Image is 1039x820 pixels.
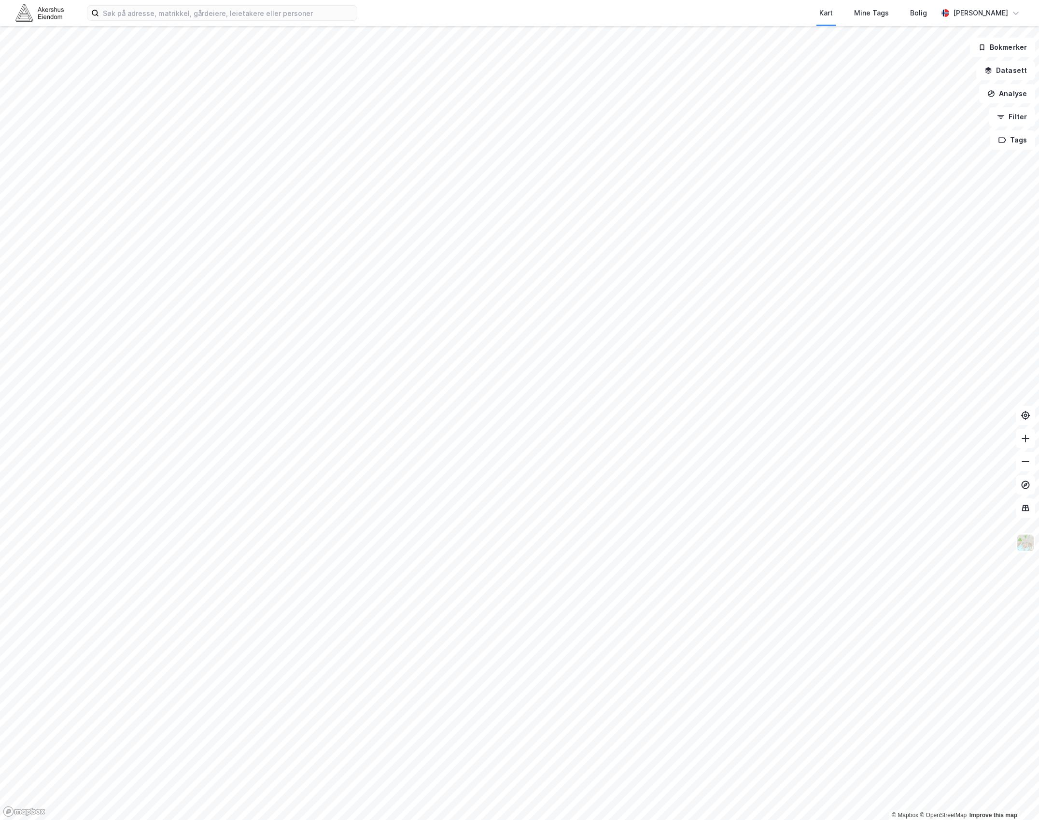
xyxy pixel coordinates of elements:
button: Analyse [979,84,1035,103]
button: Bokmerker [970,38,1035,57]
a: Mapbox [892,812,918,819]
a: Mapbox homepage [3,806,45,817]
div: Bolig [910,7,927,19]
input: Søk på adresse, matrikkel, gårdeiere, leietakere eller personer [99,6,357,20]
button: Filter [989,107,1035,127]
a: Improve this map [969,812,1017,819]
iframe: Chat Widget [991,774,1039,820]
img: Z [1016,534,1035,552]
button: Tags [990,130,1035,150]
div: Mine Tags [854,7,889,19]
div: Kontrollprogram for chat [991,774,1039,820]
div: Kart [819,7,833,19]
img: akershus-eiendom-logo.9091f326c980b4bce74ccdd9f866810c.svg [15,4,64,21]
button: Datasett [976,61,1035,80]
a: OpenStreetMap [920,812,967,819]
div: [PERSON_NAME] [953,7,1008,19]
